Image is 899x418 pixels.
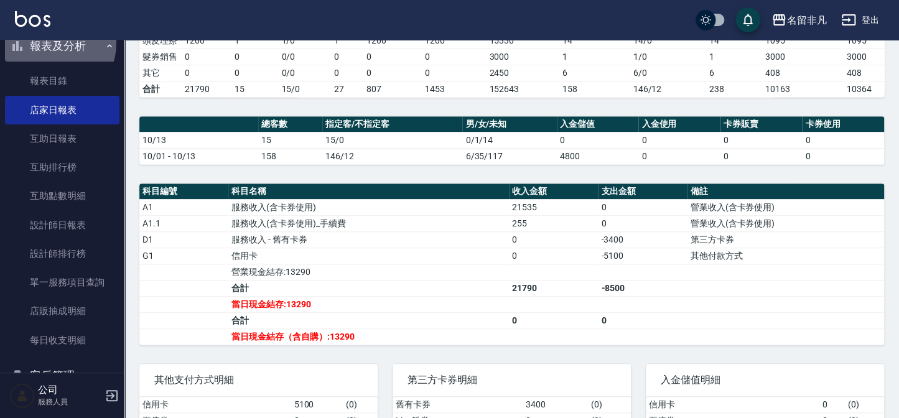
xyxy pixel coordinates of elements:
[278,81,331,97] td: 15/0
[422,81,487,97] td: 1453
[687,231,884,248] td: 第三方卡券
[331,32,363,49] td: 1
[486,81,559,97] td: 152643
[331,65,363,81] td: 0
[766,7,831,33] button: 名留非凡
[5,153,119,182] a: 互助排行榜
[598,231,687,248] td: -3400
[523,397,587,413] td: 3400
[5,297,119,325] a: 店販抽成明細
[706,32,762,49] td: 14
[408,374,616,386] span: 第三方卡券明細
[322,116,462,132] th: 指定客/不指定客
[363,49,422,65] td: 0
[762,49,844,65] td: 3000
[331,49,363,65] td: 0
[509,199,598,215] td: 21535
[139,215,228,231] td: A1.1
[422,65,487,81] td: 0
[462,148,556,164] td: 6/35/117
[258,116,323,132] th: 總客數
[38,396,101,407] p: 服務人員
[343,397,378,413] td: ( 0 )
[228,215,509,231] td: 服務收入(含卡券使用)_手續費
[228,312,509,328] td: 合計
[630,49,706,65] td: 1 / 0
[139,116,884,165] table: a dense table
[278,32,331,49] td: 1 / 0
[786,12,826,28] div: 名留非凡
[687,215,884,231] td: 營業收入(含卡券使用)
[5,239,119,268] a: 設計師排行榜
[557,132,639,148] td: 0
[762,32,844,49] td: 1095
[258,132,323,148] td: 15
[509,183,598,200] th: 收入金額
[630,32,706,49] td: 14 / 0
[5,124,119,153] a: 互助日報表
[638,148,720,164] td: 0
[363,81,422,97] td: 807
[139,199,228,215] td: A1
[228,296,509,312] td: 當日現金結存:13290
[322,132,462,148] td: 15/0
[661,374,869,386] span: 入金儲值明細
[638,116,720,132] th: 入金使用
[228,264,509,280] td: 營業現金結存:13290
[5,182,119,210] a: 互助點數明細
[735,7,760,32] button: save
[228,248,509,264] td: 信用卡
[139,148,258,164] td: 10/01 - 10/13
[228,328,509,345] td: 當日現金結存（含自購）:13290
[509,231,598,248] td: 0
[802,148,884,164] td: 0
[486,65,559,81] td: 2450
[139,248,228,264] td: G1
[687,248,884,264] td: 其他付款方式
[509,312,598,328] td: 0
[5,360,119,392] button: 客戶管理
[139,231,228,248] td: D1
[646,397,819,413] td: 信用卡
[5,326,119,355] a: 每日收支明細
[557,116,639,132] th: 入金儲值
[182,81,231,97] td: 21790
[630,81,706,97] td: 146/12
[139,132,258,148] td: 10/13
[638,132,720,148] td: 0
[15,11,50,27] img: Logo
[322,148,462,164] td: 146/12
[422,32,487,49] td: 1200
[559,65,630,81] td: 6
[291,397,343,413] td: 5100
[154,374,363,386] span: 其他支付方式明細
[363,32,422,49] td: 1200
[559,49,630,65] td: 1
[509,280,598,296] td: 21790
[486,32,559,49] td: 15330
[598,215,687,231] td: 0
[278,65,331,81] td: 0 / 0
[363,65,422,81] td: 0
[802,116,884,132] th: 卡券使用
[393,397,523,413] td: 舊有卡券
[509,215,598,231] td: 255
[228,280,509,296] td: 合計
[278,49,331,65] td: 0 / 0
[182,32,231,49] td: 1200
[509,248,598,264] td: 0
[762,65,844,81] td: 408
[228,183,509,200] th: 科目名稱
[598,183,687,200] th: 支出金額
[139,183,884,345] table: a dense table
[139,81,182,97] td: 合計
[706,49,762,65] td: 1
[5,211,119,239] a: 設計師日報表
[720,148,803,164] td: 0
[836,9,884,32] button: 登出
[139,183,228,200] th: 科目編號
[598,280,687,296] td: -8500
[10,383,35,408] img: Person
[231,49,279,65] td: 0
[5,268,119,297] a: 單一服務項目查詢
